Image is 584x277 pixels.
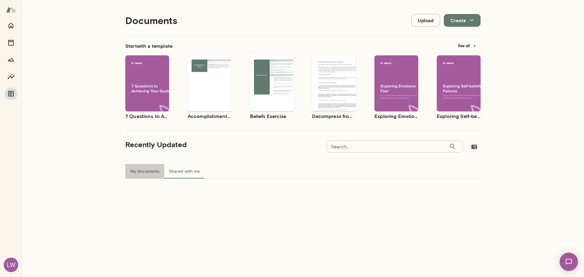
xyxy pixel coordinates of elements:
h4: Documents [125,15,177,26]
button: Growth Plan [5,54,17,66]
div: LW [4,258,18,272]
div: documents tabs [125,164,481,178]
h6: Start with a template [125,42,172,50]
button: Home [5,19,17,32]
h6: Beliefs Exercise [250,113,294,120]
button: Insights [5,71,17,83]
button: Documents [5,88,17,100]
h6: Exploring Self-beliefs: Failures [437,113,481,120]
h6: 7 Questions to Achieving Your Goals [125,113,169,120]
button: My documents [125,164,164,178]
h6: Decompress from a Job [312,113,356,120]
button: Create [444,14,481,27]
img: Mento [6,4,16,16]
h5: Recently Updated [125,140,187,149]
h6: Exploring Emotions: Fear [374,113,418,120]
button: Shared with me [164,164,205,178]
button: Upload [411,14,440,27]
h6: Accomplishment Tracker [188,113,231,120]
button: Sessions [5,36,17,49]
button: See all [454,41,481,50]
